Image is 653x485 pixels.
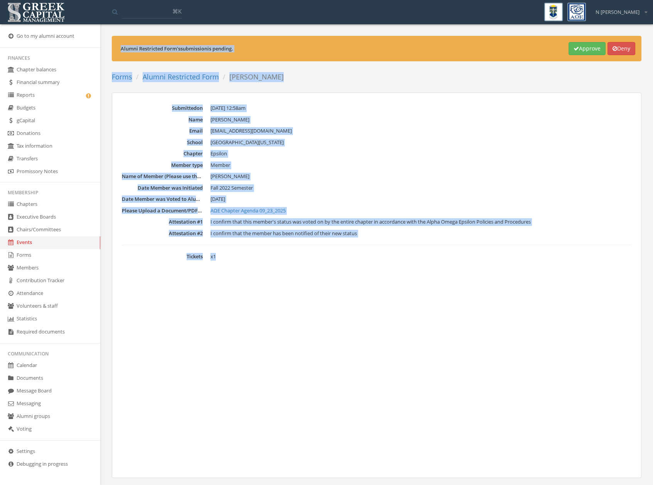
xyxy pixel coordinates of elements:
[210,162,631,169] dd: Member
[122,184,203,192] dt: Date Member was Initiated
[608,42,635,55] button: Deny
[122,218,203,226] dt: Attestation #1
[591,3,647,16] div: N [PERSON_NAME]
[112,72,132,81] a: Forms
[210,116,631,124] dd: [PERSON_NAME]
[210,253,631,261] dd: x 1
[121,45,569,52] div: Alumni Restricted Form 's submission is pending.
[210,230,357,237] span: I confirm that the member has been notified of their new status
[210,195,225,202] span: [DATE]
[122,162,203,169] dt: Member type
[122,195,203,203] dt: Date Member was Voted to Alum Restricted Status by the Chapter
[210,139,631,147] dd: [GEOGRAPHIC_DATA][US_STATE]
[210,207,631,215] a: AΩE Chapter Agenda 09_23_2025
[122,116,203,123] dt: Name
[569,42,606,55] button: Approve
[172,7,182,15] span: ⌘K
[219,72,284,82] li: [PERSON_NAME]
[210,173,249,180] span: [PERSON_NAME]
[210,218,531,225] span: I confirm that this member's status was voted on by the entire chapter in accordance with the Alp...
[122,127,203,135] dt: Email
[210,184,253,191] span: Fall 2022 Semester
[210,104,246,111] span: [DATE] 12:58am
[210,150,631,158] dd: Epsilon
[596,8,640,16] span: N [PERSON_NAME]
[122,230,203,237] dt: Attestation #2
[122,207,203,214] dt: Please Upload a Document/PDF that contains the specific reasoning/evidence behind why this member...
[122,104,203,112] dt: Submitted on
[210,127,631,135] dd: [EMAIL_ADDRESS][DOMAIN_NAME]
[122,173,203,180] dt: Name of Member (Please use their GCM Listed Name)
[122,150,203,157] dt: Chapter
[122,253,203,260] dt: Tickets
[122,139,203,146] dt: School
[143,72,219,81] a: Alumni Restricted Form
